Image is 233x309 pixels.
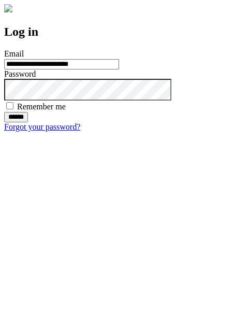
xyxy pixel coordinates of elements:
[4,49,24,58] label: Email
[4,122,80,131] a: Forgot your password?
[4,69,36,78] label: Password
[17,102,66,111] label: Remember me
[4,25,229,39] h2: Log in
[4,4,12,12] img: logo-4e3dc11c47720685a147b03b5a06dd966a58ff35d612b21f08c02c0306f2b779.png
